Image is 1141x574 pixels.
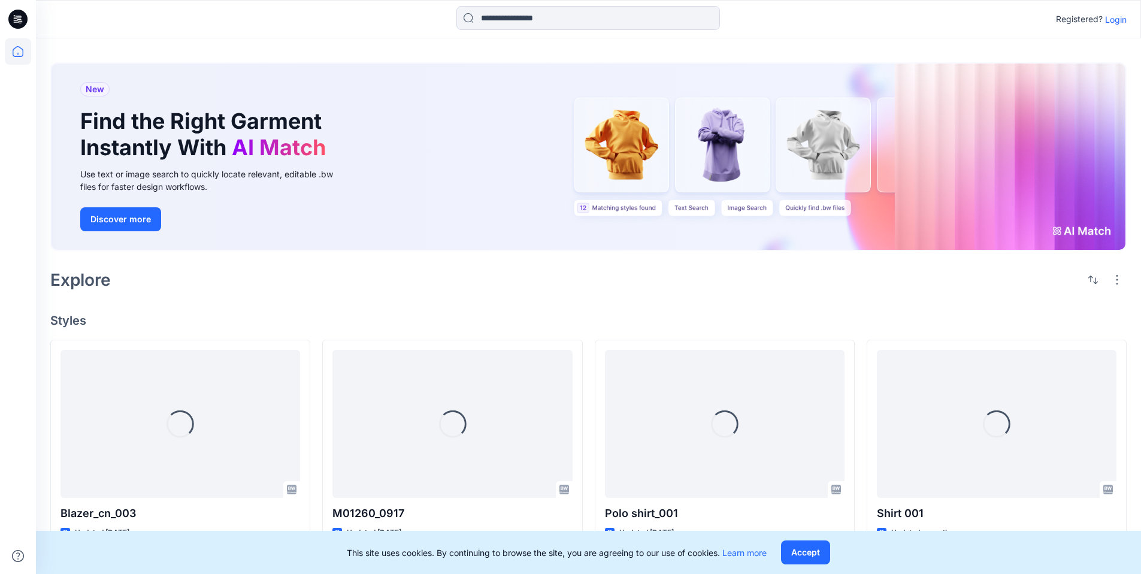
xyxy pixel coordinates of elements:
[86,82,104,96] span: New
[781,540,830,564] button: Accept
[1105,13,1127,26] p: Login
[619,527,674,539] p: Updated [DATE]
[50,313,1127,328] h4: Styles
[60,505,300,522] p: Blazer_cn_003
[722,548,767,558] a: Learn more
[75,527,129,539] p: Updated [DATE]
[80,108,332,160] h1: Find the Right Garment Instantly With
[80,207,161,231] button: Discover more
[877,505,1116,522] p: Shirt 001
[347,546,767,559] p: This site uses cookies. By continuing to browse the site, you are agreeing to our use of cookies.
[1056,12,1103,26] p: Registered?
[80,168,350,193] div: Use text or image search to quickly locate relevant, editable .bw files for faster design workflows.
[232,134,326,161] span: AI Match
[332,505,572,522] p: M01260_0917
[347,527,401,539] p: Updated [DATE]
[50,270,111,289] h2: Explore
[891,527,964,539] p: Updated a month ago
[605,505,845,522] p: Polo shirt_001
